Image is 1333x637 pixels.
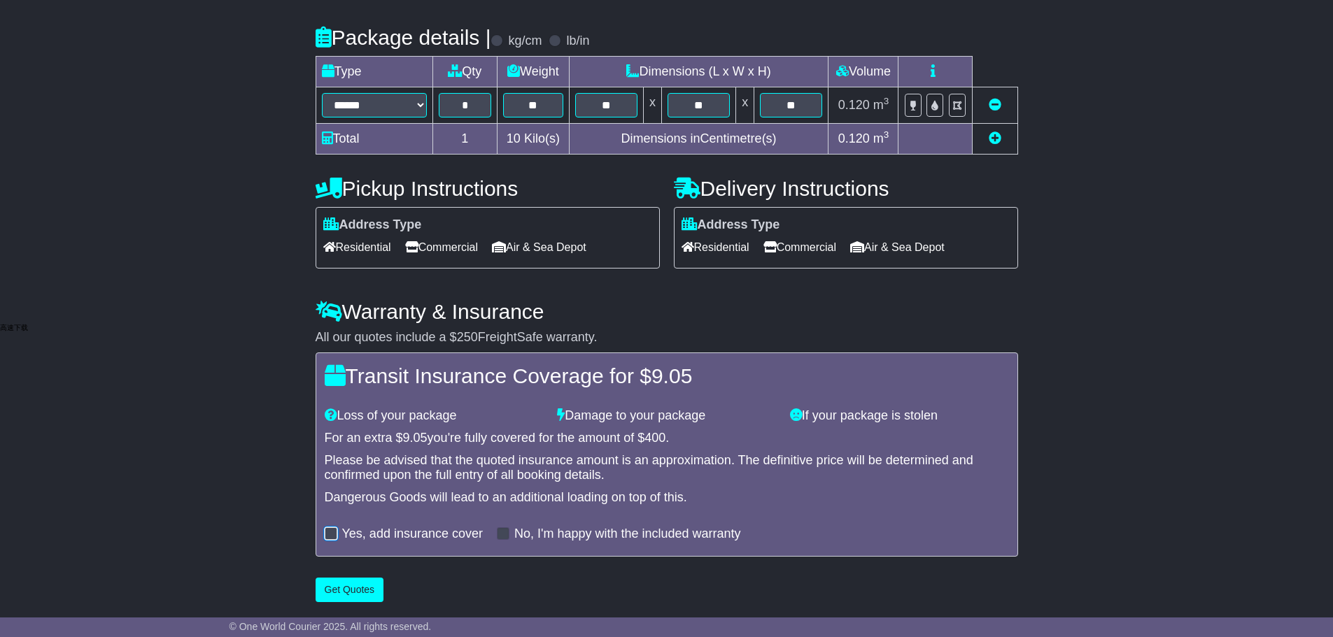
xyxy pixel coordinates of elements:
[316,300,1018,323] h4: Warranty & Insurance
[643,87,661,124] td: x
[316,177,660,200] h4: Pickup Instructions
[325,431,1009,446] div: For an extra $ you're fully covered for the amount of $ .
[989,131,1001,145] a: Add new item
[325,364,1009,387] h4: Transit Insurance Coverage for $
[783,408,1016,424] div: If your package is stolen
[569,124,828,155] td: Dimensions in Centimetre(s)
[498,57,570,87] td: Weight
[873,98,889,112] span: m
[838,131,870,145] span: 0.120
[405,236,478,258] span: Commercial
[492,236,586,258] span: Air & Sea Depot
[325,490,1009,506] div: Dangerous Goods will lead to an additional loading on top of this.
[316,57,432,87] td: Type
[318,408,551,424] div: Loss of your package
[342,527,483,542] label: Yes, add insurance cover
[508,34,542,49] label: kg/cm
[644,431,665,445] span: 400
[316,124,432,155] td: Total
[457,330,478,344] span: 250
[884,129,889,140] sup: 3
[323,217,422,233] label: Address Type
[230,621,432,632] span: © One World Courier 2025. All rights reserved.
[873,131,889,145] span: m
[828,57,898,87] td: Volume
[498,124,570,155] td: Kilo(s)
[550,408,783,424] div: Damage to your package
[682,236,749,258] span: Residential
[507,131,521,145] span: 10
[432,124,498,155] td: 1
[403,431,428,445] span: 9.05
[674,177,1018,200] h4: Delivery Instructions
[316,330,1018,345] div: All our quotes include a $ FreightSafe warranty.
[566,34,589,49] label: lb/in
[569,57,828,87] td: Dimensions (L x W x H)
[884,96,889,106] sup: 3
[763,236,836,258] span: Commercial
[325,453,1009,483] div: Please be advised that the quoted insurance amount is an approximation. The definitive price will...
[850,236,945,258] span: Air & Sea Depot
[989,98,1001,112] a: Remove this item
[432,57,498,87] td: Qty
[514,527,741,542] label: No, I'm happy with the included warranty
[838,98,870,112] span: 0.120
[323,236,391,258] span: Residential
[316,26,491,49] h4: Package details |
[651,364,692,387] span: 9.05
[316,578,384,602] button: Get Quotes
[682,217,780,233] label: Address Type
[736,87,754,124] td: x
